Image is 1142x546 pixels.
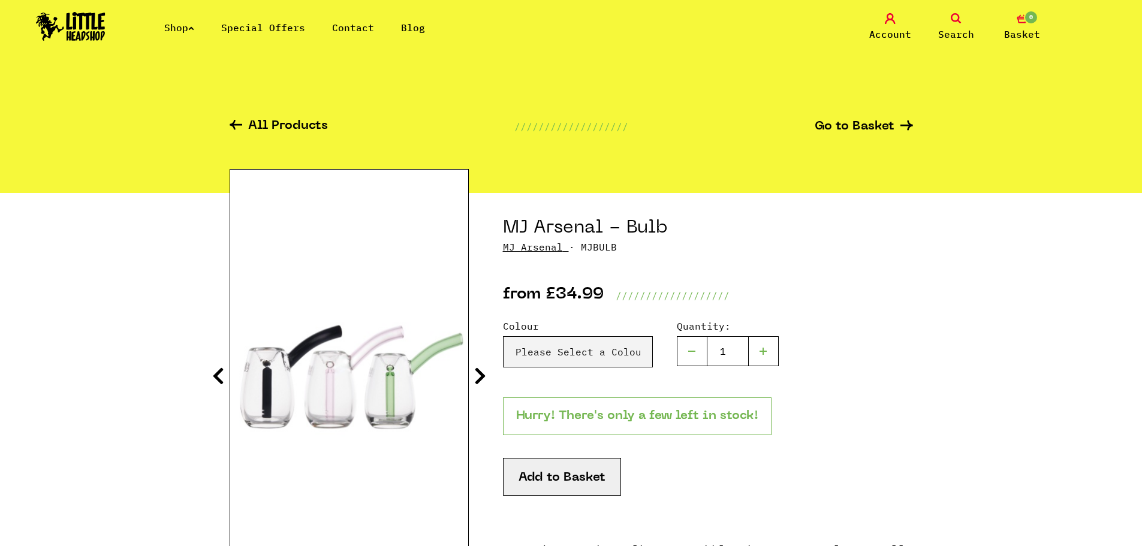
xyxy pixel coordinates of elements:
a: Contact [332,22,374,34]
span: 0 [1024,10,1038,25]
p: /////////////////// [616,288,730,303]
p: · MJBULB [503,240,913,254]
a: 0 Basket [992,13,1052,41]
a: Special Offers [221,22,305,34]
label: Quantity: [677,319,779,333]
span: Basket [1004,27,1040,41]
span: Account [869,27,911,41]
p: /////////////////// [514,119,628,134]
a: Shop [164,22,194,34]
a: All Products [230,120,328,134]
p: Hurry! There's only a few left in stock! [503,397,772,435]
a: MJ Arsenal [503,241,563,253]
span: Search [938,27,974,41]
h1: MJ Arsenal - Bulb [503,217,913,240]
img: MJ Arsenal - Bulb image 1 [230,218,468,515]
p: from £34.99 [503,288,604,303]
a: Search [926,13,986,41]
button: Add to Basket [503,458,621,496]
input: 1 [707,336,749,366]
label: Colour [503,319,653,333]
a: Blog [401,22,425,34]
a: Go to Basket [815,120,913,133]
img: Little Head Shop Logo [36,12,106,41]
